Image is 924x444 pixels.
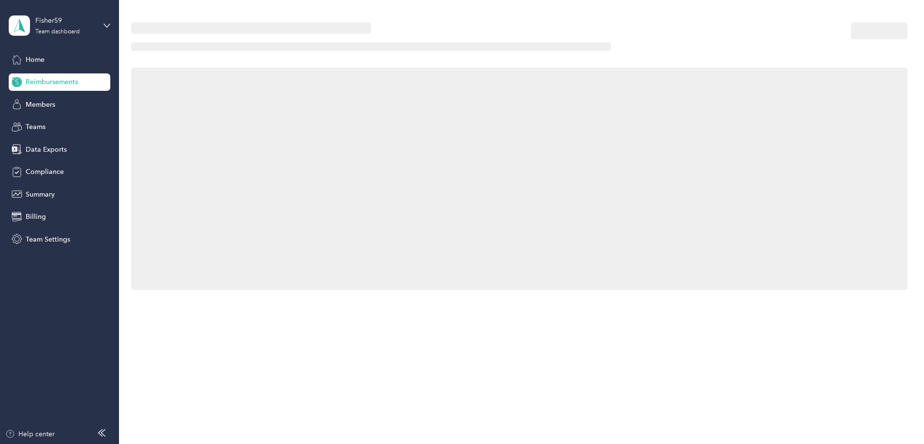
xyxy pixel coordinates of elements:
[26,167,64,177] span: Compliance
[26,55,45,65] span: Home
[5,429,55,439] button: Help center
[35,15,96,26] div: Fisher59
[26,122,45,132] span: Teams
[26,189,55,200] span: Summary
[26,100,55,110] span: Members
[26,144,67,155] span: Data Exports
[26,77,78,87] span: Reimbursements
[35,29,80,35] div: Team dashboard
[26,212,46,222] span: Billing
[26,234,70,244] span: Team Settings
[870,390,924,444] iframe: Everlance-gr Chat Button Frame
